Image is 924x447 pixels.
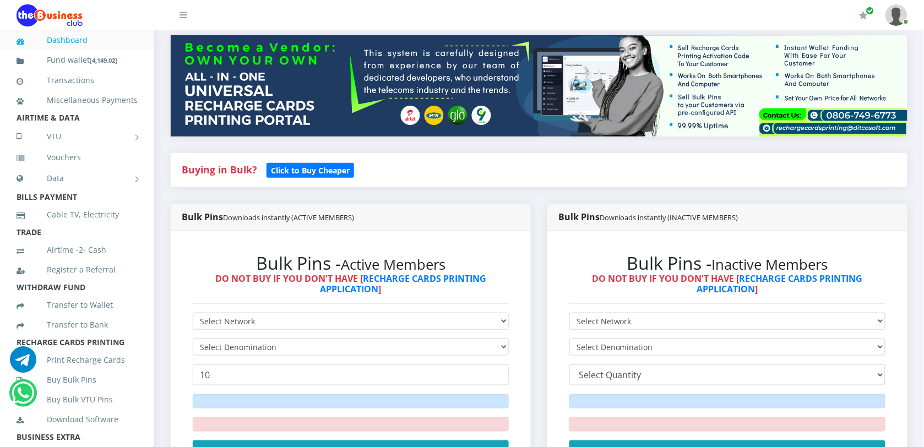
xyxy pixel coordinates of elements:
small: Downloads instantly (ACTIVE MEMBERS) [223,212,354,222]
i: Renew/Upgrade Subscription [860,11,868,20]
a: Dashboard [17,28,138,53]
a: Chat for support [10,355,36,373]
small: [ ] [90,56,117,64]
b: 4,149.02 [92,56,115,64]
img: Logo [17,4,83,26]
strong: Bulk Pins [182,211,354,223]
a: Airtime -2- Cash [17,237,138,263]
img: User [885,4,907,26]
a: Transfer to Wallet [17,292,138,318]
strong: DO NOT BUY IF YOU DON'T HAVE [ ] [215,272,486,295]
a: Cable TV, Electricity [17,202,138,227]
b: Click to Buy Cheaper [271,165,350,176]
a: Buy Bulk VTU Pins [17,387,138,412]
span: Renew/Upgrade Subscription [866,7,874,15]
h2: Bulk Pins - [569,253,885,274]
input: Enter Quantity [193,364,509,385]
a: Miscellaneous Payments [17,88,138,113]
a: Transfer to Bank [17,312,138,337]
a: Print Recharge Cards [17,347,138,373]
a: Buy Bulk Pins [17,367,138,393]
a: Register a Referral [17,257,138,282]
a: RECHARGE CARDS PRINTING APPLICATION [320,272,487,295]
a: RECHARGE CARDS PRINTING APPLICATION [697,272,863,295]
small: Inactive Members [712,255,828,274]
small: Downloads instantly (INACTIVE MEMBERS) [600,212,738,222]
a: Data [17,165,138,192]
h2: Bulk Pins - [193,253,509,274]
small: Active Members [341,255,445,274]
strong: DO NOT BUY IF YOU DON'T HAVE [ ] [592,272,863,295]
a: Vouchers [17,145,138,170]
a: VTU [17,123,138,150]
a: Fund wallet[4,149.02] [17,47,138,73]
strong: Buying in Bulk? [182,163,257,176]
img: multitenant_rcp.png [171,35,907,137]
a: Click to Buy Cheaper [267,163,354,176]
a: Chat for support [12,388,34,406]
a: Download Software [17,407,138,432]
strong: Bulk Pins [558,211,738,223]
a: Transactions [17,68,138,93]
